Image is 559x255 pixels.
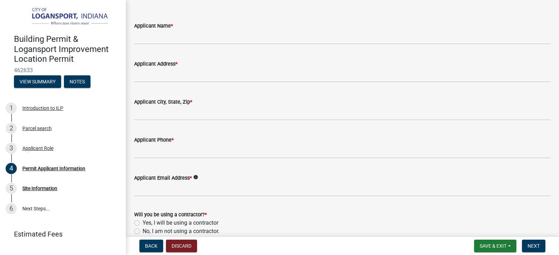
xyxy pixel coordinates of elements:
[6,123,17,134] div: 2
[22,126,52,131] div: Parcel search
[22,166,85,171] div: Permit Applicant Information
[134,212,207,217] label: Will you be using a contractor?
[143,227,219,235] label: No, I am not using a contractor.
[14,34,120,64] h4: Building Permit & Logansport Improvement Location Permit
[14,67,112,74] span: 462633
[134,100,192,105] label: Applicant City, State, Zip
[14,79,61,85] wm-modal-confirm: Summary
[22,106,63,111] div: Introduction to ILP
[14,75,61,88] button: View Summary
[480,243,507,249] span: Save & Exit
[64,75,90,88] button: Notes
[134,62,177,67] label: Applicant Address
[522,240,545,252] button: Next
[166,240,197,252] button: Discard
[6,203,17,214] div: 6
[145,243,158,249] span: Back
[22,146,53,151] div: Applicant Role
[528,243,540,249] span: Next
[134,176,192,181] label: Applicant Email Address
[139,240,163,252] button: Back
[6,183,17,194] div: 5
[6,143,17,154] div: 3
[143,219,218,227] label: Yes, I will be using a contractor
[134,138,174,143] label: Applicant Phone
[6,227,115,241] a: Estimated Fees
[193,175,198,180] i: info
[22,186,57,191] div: Site Information
[474,240,516,252] button: Save & Exit
[134,24,173,29] label: Applicant Name
[6,163,17,174] div: 4
[6,103,17,114] div: 1
[64,79,90,85] wm-modal-confirm: Notes
[14,7,115,27] img: City of Logansport, Indiana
